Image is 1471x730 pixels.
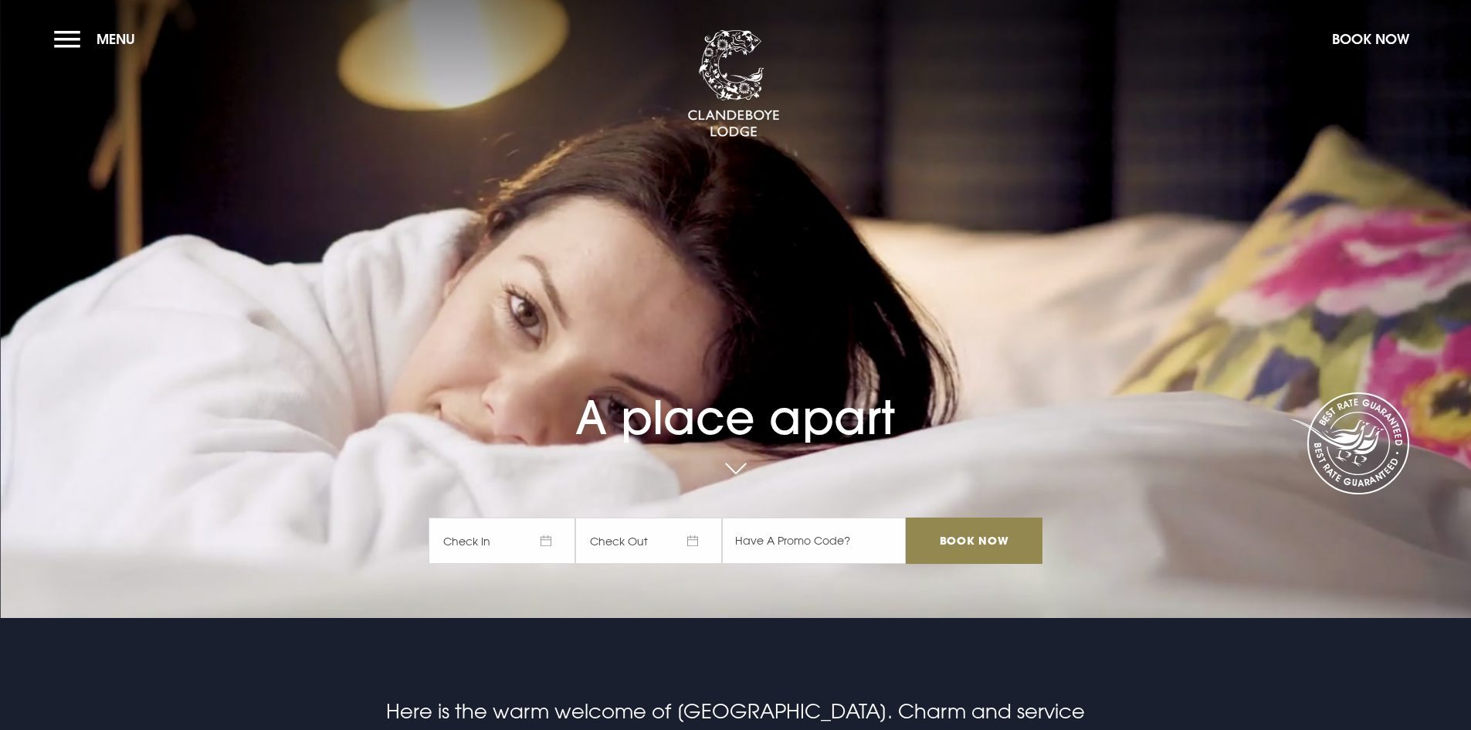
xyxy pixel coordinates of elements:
h1: A place apart [429,345,1042,445]
button: Book Now [1324,22,1417,56]
img: Clandeboye Lodge [687,30,780,138]
span: Check Out [575,518,722,564]
button: Menu [54,22,143,56]
input: Book Now [906,518,1042,564]
input: Have A Promo Code? [722,518,906,564]
span: Check In [429,518,575,564]
span: Menu [97,30,135,48]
